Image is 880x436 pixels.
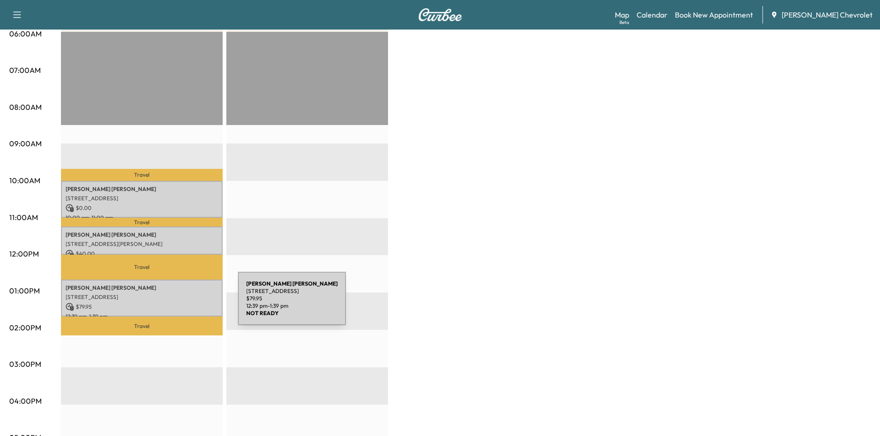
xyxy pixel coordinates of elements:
a: MapBeta [615,9,629,20]
img: Curbee Logo [418,8,462,21]
p: 04:00PM [9,395,42,406]
p: Travel [61,218,223,227]
a: Calendar [637,9,668,20]
p: [STREET_ADDRESS] [66,195,218,202]
p: Travel [61,169,223,181]
p: 07:00AM [9,65,41,76]
span: [PERSON_NAME] Chevrolet [782,9,873,20]
p: 08:00AM [9,102,42,113]
p: [PERSON_NAME] [PERSON_NAME] [66,284,218,292]
p: 01:00PM [9,285,40,296]
p: Travel [61,317,223,335]
p: 10:00 am - 11:00 am [66,214,218,221]
p: 12:00PM [9,248,39,259]
p: $ 40.00 [66,250,218,258]
p: [STREET_ADDRESS][PERSON_NAME] [66,240,218,248]
p: Travel [61,255,223,280]
p: [STREET_ADDRESS] [66,293,218,301]
p: 11:00AM [9,212,38,223]
p: 03:00PM [9,358,41,370]
p: 09:00AM [9,138,42,149]
p: 06:00AM [9,28,42,39]
p: [PERSON_NAME] [PERSON_NAME] [66,185,218,193]
p: $ 0.00 [66,204,218,212]
div: Beta [619,19,629,26]
p: [PERSON_NAME] [PERSON_NAME] [66,231,218,239]
p: $ 79.95 [66,303,218,311]
p: 12:39 pm - 1:39 pm [66,313,218,320]
p: 10:00AM [9,175,40,186]
p: 02:00PM [9,322,41,333]
a: Book New Appointment [675,9,753,20]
